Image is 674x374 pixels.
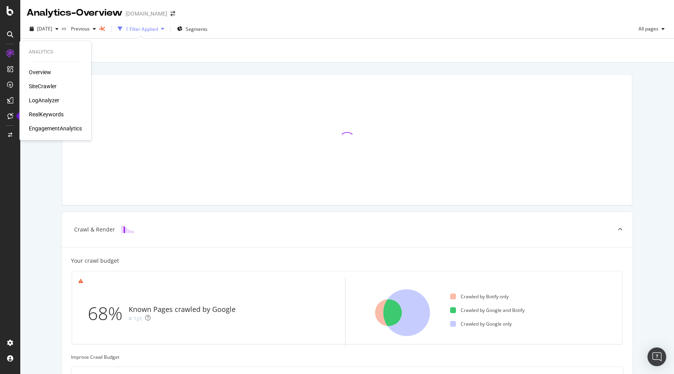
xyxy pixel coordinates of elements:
[174,23,211,35] button: Segments
[68,25,90,32] span: Previous
[133,315,142,322] div: 1pt
[88,301,129,326] div: 68%
[27,23,62,35] button: [DATE]
[129,317,132,320] img: Equal
[635,23,668,35] button: All pages
[647,347,666,366] div: Open Intercom Messenger
[450,307,525,313] div: Crawled by Google and Botify
[29,82,57,90] a: SiteCrawler
[450,321,512,327] div: Crawled by Google only
[27,6,122,20] div: Analytics - Overview
[62,25,68,32] span: vs
[126,10,167,18] div: [DOMAIN_NAME]
[115,23,167,35] button: 1 Filter Applied
[29,110,64,118] a: RealKeywords
[170,11,175,16] div: arrow-right-arrow-left
[126,26,158,32] div: 1 Filter Applied
[16,112,23,119] div: Tooltip anchor
[450,293,509,300] div: Crawled by Botify only
[635,25,658,32] span: All pages
[121,226,134,233] img: block-icon
[37,25,52,32] span: 2025 Sep. 18th
[68,23,99,35] button: Previous
[71,354,623,360] div: Improve Crawl Budget
[29,96,59,104] a: LogAnalyzer
[129,305,236,315] div: Known Pages crawled by Google
[29,49,82,55] div: Analytics
[186,26,208,32] span: Segments
[29,68,51,76] a: Overview
[71,257,119,265] div: Your crawl budget
[29,125,82,132] a: EngagementAnalytics
[74,226,115,233] div: Crawl & Render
